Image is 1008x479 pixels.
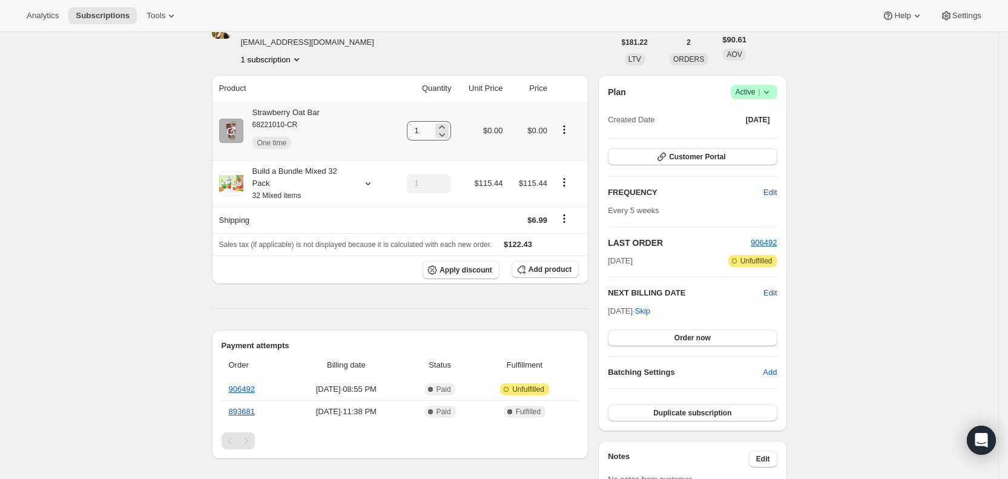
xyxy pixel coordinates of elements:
[763,187,777,199] span: Edit
[243,165,352,202] div: Build a Bundle Mixed 32 Pack
[726,50,742,59] span: AOV
[252,121,298,129] small: 68221010-CR
[519,179,547,188] span: $115.44
[763,287,777,299] button: Edit
[674,333,711,343] span: Order now
[608,451,749,467] h3: Notes
[241,53,303,65] button: Product actions
[608,237,751,249] h2: LAST ORDER
[529,265,572,274] span: Add product
[455,75,506,102] th: Unit Price
[212,75,391,102] th: Product
[736,86,772,98] span: Active
[257,138,287,148] span: One time
[440,265,492,275] span: Apply discount
[243,107,320,155] div: Strawberry Oat Bar
[212,206,391,233] th: Shipping
[608,206,659,215] span: Every 5 weeks
[608,148,777,165] button: Customer Portal
[608,405,777,421] button: Duplicate subscription
[504,240,532,249] span: $122.43
[527,216,547,225] span: $6.99
[722,34,746,46] span: $90.61
[555,176,574,189] button: Product actions
[27,11,59,21] span: Analytics
[628,55,641,64] span: LTV
[608,306,650,315] span: [DATE] ·
[512,385,544,394] span: Unfulfilled
[474,179,502,188] span: $115.44
[219,119,243,143] img: product img
[756,183,784,202] button: Edit
[290,406,402,418] span: [DATE] · 11:38 PM
[555,123,574,136] button: Product actions
[512,261,579,278] button: Add product
[740,256,772,266] span: Unfulfilled
[222,352,287,378] th: Order
[147,11,165,21] span: Tools
[436,407,451,417] span: Paid
[614,34,655,51] button: $181.22
[608,255,633,267] span: [DATE]
[746,115,770,125] span: [DATE]
[252,191,301,200] small: 32 Mixed items
[739,111,777,128] button: [DATE]
[749,451,777,467] button: Edit
[391,75,455,102] th: Quantity
[219,240,492,249] span: Sales tax (if applicable) is not displayed because it is calculated with each new order.
[894,11,911,21] span: Help
[506,75,550,102] th: Price
[763,366,777,378] span: Add
[436,385,451,394] span: Paid
[669,152,725,162] span: Customer Portal
[608,329,777,346] button: Order now
[608,187,763,199] h2: FREQUENCY
[653,408,731,418] span: Duplicate subscription
[687,38,691,47] span: 2
[608,287,763,299] h2: NEXT BILLING DATE
[68,7,137,24] button: Subscriptions
[751,238,777,247] a: 906492
[290,383,402,395] span: [DATE] · 08:55 PM
[608,86,626,98] h2: Plan
[423,261,499,279] button: Apply discount
[756,363,784,382] button: Add
[952,11,981,21] span: Settings
[290,359,402,371] span: Billing date
[933,7,989,24] button: Settings
[478,359,572,371] span: Fulfillment
[527,126,547,135] span: $0.00
[555,212,574,225] button: Shipping actions
[756,454,770,464] span: Edit
[483,126,503,135] span: $0.00
[229,407,255,416] a: 893681
[516,407,541,417] span: Fulfilled
[222,432,579,449] nav: Pagination
[875,7,930,24] button: Help
[608,366,763,378] h6: Batching Settings
[76,11,130,21] span: Subscriptions
[751,237,777,249] button: 906492
[679,34,698,51] button: 2
[967,426,996,455] div: Open Intercom Messenger
[608,114,654,126] span: Created Date
[19,7,66,24] button: Analytics
[241,36,462,48] span: [EMAIL_ADDRESS][DOMAIN_NAME]
[758,87,760,97] span: |
[229,385,255,394] a: 906492
[409,359,470,371] span: Status
[139,7,185,24] button: Tools
[628,302,657,321] button: Skip
[222,340,579,352] h2: Payment attempts
[635,305,650,317] span: Skip
[622,38,648,47] span: $181.22
[673,55,704,64] span: ORDERS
